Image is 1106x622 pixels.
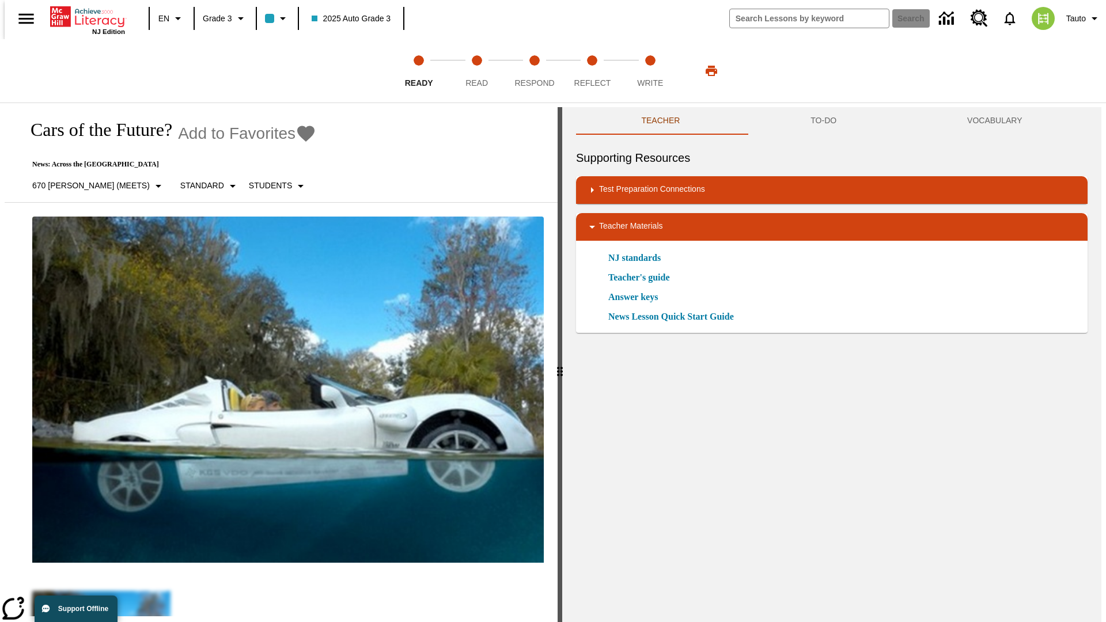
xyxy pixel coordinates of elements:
[18,119,172,141] h1: Cars of the Future?
[443,39,510,103] button: Read step 2 of 5
[562,107,1101,622] div: activity
[312,13,391,25] span: 2025 Auto Grade 3
[576,107,1088,135] div: Instructional Panel Tabs
[465,78,488,88] span: Read
[50,4,125,35] div: Home
[730,9,889,28] input: search field
[964,3,995,34] a: Resource Center, Will open in new tab
[902,107,1088,135] button: VOCABULARY
[932,3,964,35] a: Data Center
[32,217,544,563] img: High-tech automobile treading water.
[1066,13,1086,25] span: Tauto
[244,176,312,196] button: Select Student
[576,176,1088,204] div: Test Preparation Connections
[58,605,108,613] span: Support Offline
[28,176,170,196] button: Select Lexile, 670 Lexile (Meets)
[1025,3,1062,33] button: Select a new avatar
[745,107,902,135] button: TO-DO
[599,183,705,197] p: Test Preparation Connections
[558,107,562,622] div: Press Enter or Spacebar and then press right and left arrow keys to move the slider
[1062,8,1106,29] button: Profile/Settings
[176,176,244,196] button: Scaffolds, Standard
[32,180,150,192] p: 670 [PERSON_NAME] (Meets)
[608,251,668,265] a: NJ standards
[405,78,433,88] span: Ready
[153,8,190,29] button: Language: EN, Select a language
[180,180,224,192] p: Standard
[158,13,169,25] span: EN
[178,124,296,143] span: Add to Favorites
[1032,7,1055,30] img: avatar image
[385,39,452,103] button: Ready step 1 of 5
[260,8,294,29] button: Class color is light blue. Change class color
[178,123,316,143] button: Add to Favorites - Cars of the Future?
[608,290,658,304] a: Answer keys, Will open in new browser window or tab
[608,271,670,285] a: Teacher's guide, Will open in new browser window or tab
[995,3,1025,33] a: Notifications
[514,78,554,88] span: Respond
[693,60,730,81] button: Print
[576,149,1088,167] h6: Supporting Resources
[576,107,745,135] button: Teacher
[92,28,125,35] span: NJ Edition
[249,180,292,192] p: Students
[198,8,252,29] button: Grade: Grade 3, Select a grade
[608,310,734,324] a: News Lesson Quick Start Guide, Will open in new browser window or tab
[574,78,611,88] span: Reflect
[203,13,232,25] span: Grade 3
[18,160,316,169] p: News: Across the [GEOGRAPHIC_DATA]
[637,78,663,88] span: Write
[5,107,558,616] div: reading
[617,39,684,103] button: Write step 5 of 5
[576,213,1088,241] div: Teacher Materials
[501,39,568,103] button: Respond step 3 of 5
[35,596,118,622] button: Support Offline
[559,39,626,103] button: Reflect step 4 of 5
[9,2,43,36] button: Open side menu
[599,220,663,234] p: Teacher Materials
